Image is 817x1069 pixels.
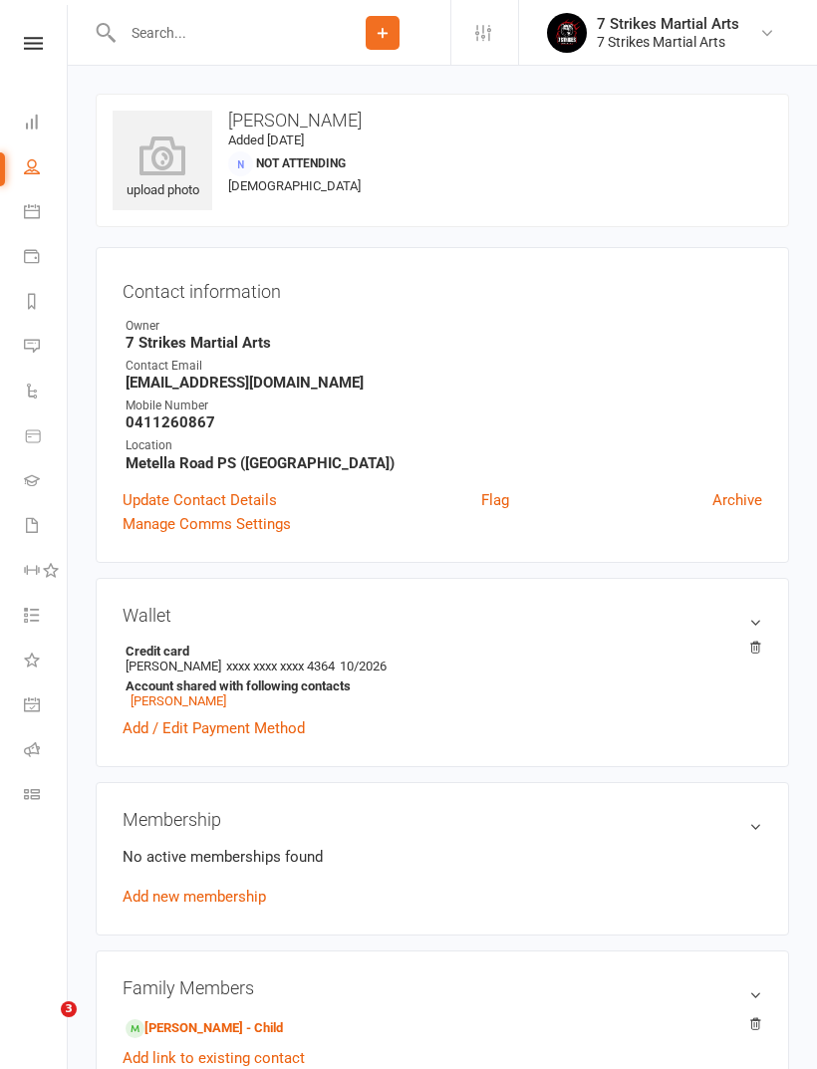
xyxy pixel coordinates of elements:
[123,716,305,740] a: Add / Edit Payment Method
[126,678,752,693] strong: Account shared with following contacts
[24,774,69,819] a: Class kiosk mode
[226,659,335,673] span: xxxx xxxx xxxx 4364
[126,644,752,659] strong: Credit card
[20,1001,68,1049] iframe: Intercom live chat
[123,809,762,830] h3: Membership
[24,102,69,146] a: Dashboard
[123,641,762,711] li: [PERSON_NAME]
[126,397,762,415] div: Mobile Number
[123,488,277,512] a: Update Contact Details
[113,111,772,131] h3: [PERSON_NAME]
[123,977,762,998] h3: Family Members
[126,454,762,472] strong: Metella Road PS ([GEOGRAPHIC_DATA])
[126,374,762,392] strong: [EMAIL_ADDRESS][DOMAIN_NAME]
[123,274,762,302] h3: Contact information
[547,13,587,53] img: thumb_image1688936223.png
[24,684,69,729] a: General attendance kiosk mode
[712,488,762,512] a: Archive
[123,888,266,906] a: Add new membership
[24,146,69,191] a: People
[597,15,739,33] div: 7 Strikes Martial Arts
[123,512,291,536] a: Manage Comms Settings
[228,178,361,193] span: [DEMOGRAPHIC_DATA]
[256,156,346,170] span: Not Attending
[113,135,212,201] div: upload photo
[481,488,509,512] a: Flag
[597,33,739,51] div: 7 Strikes Martial Arts
[117,19,315,47] input: Search...
[126,413,762,431] strong: 0411260867
[126,436,762,455] div: Location
[123,845,762,869] p: No active memberships found
[61,1001,77,1017] span: 3
[126,334,762,352] strong: 7 Strikes Martial Arts
[228,133,304,147] time: Added [DATE]
[126,357,762,376] div: Contact Email
[24,191,69,236] a: Calendar
[24,281,69,326] a: Reports
[24,729,69,774] a: Roll call kiosk mode
[24,415,69,460] a: Product Sales
[123,605,762,626] h3: Wallet
[24,236,69,281] a: Payments
[126,317,762,336] div: Owner
[126,1018,283,1039] a: [PERSON_NAME] - Child
[340,659,387,673] span: 10/2026
[131,693,226,708] a: [PERSON_NAME]
[24,640,69,684] a: What's New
